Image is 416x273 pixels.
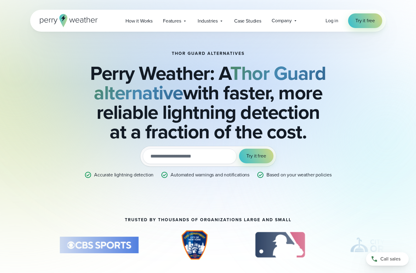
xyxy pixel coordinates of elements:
strong: Thor Guard alternative [94,59,326,107]
img: CBS-Sports.svg [56,230,143,260]
img: City-of-New-York-Fire-Department-FDNY.svg [172,230,219,260]
h2: Perry Weather: A with faster, more reliable lightning detection at a fraction of the cost. [61,63,355,141]
h2: Trusted by thousands of organizations large and small [125,218,291,222]
a: How it Works [120,15,158,27]
div: 8 of 11 [172,230,219,260]
span: How it Works [125,17,153,25]
img: MLB.svg [248,230,312,260]
span: Company [272,17,292,24]
span: Case Studies [234,17,261,25]
span: Call sales [380,255,400,263]
span: Try it free [355,17,375,24]
a: Case Studies [229,15,266,27]
a: Log in [326,17,338,24]
span: Industries [198,17,218,25]
div: 9 of 11 [248,230,312,260]
span: Features [163,17,181,25]
button: Try it free [239,149,273,163]
a: Try it free [348,13,382,28]
p: Based on your weather policies [266,171,332,179]
p: Accurate lightning detection [94,171,153,179]
span: Try it free [246,152,266,160]
div: 7 of 11 [56,230,143,260]
p: Automated warnings and notifications [171,171,249,179]
h1: THOR GUARD ALTERNATIVES [172,51,245,56]
a: Call sales [366,252,409,266]
div: slideshow [30,230,386,263]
